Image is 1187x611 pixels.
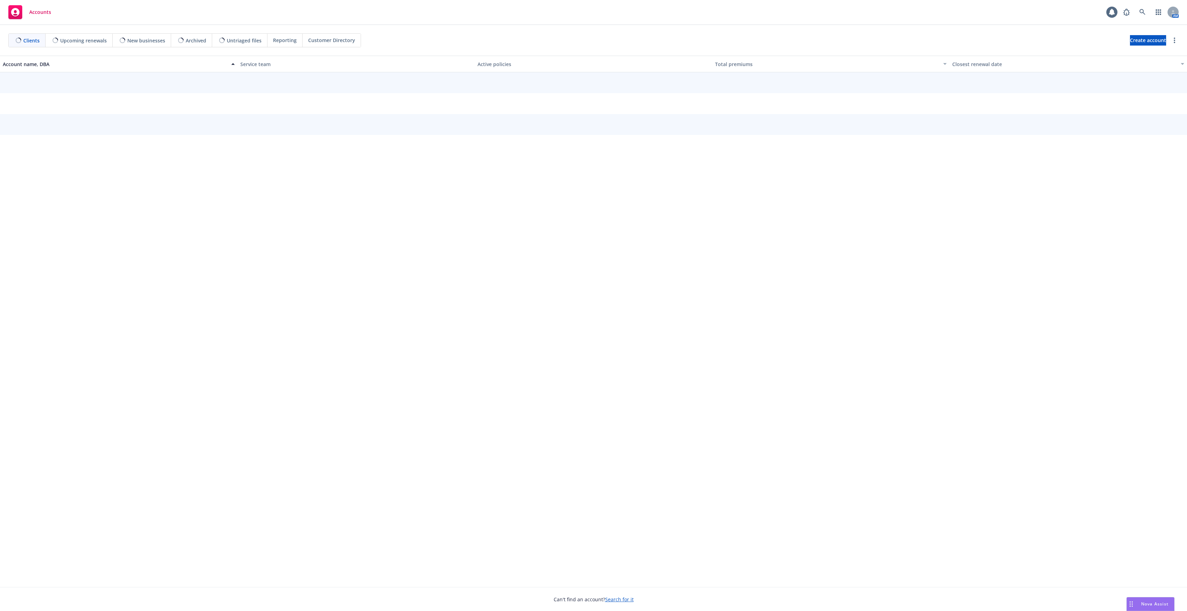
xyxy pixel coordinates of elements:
[23,37,40,44] span: Clients
[227,37,262,44] span: Untriaged files
[3,61,227,68] div: Account name, DBA
[1130,35,1166,46] a: Create account
[949,56,1187,72] button: Closest renewal date
[715,61,939,68] div: Total premiums
[6,2,54,22] a: Accounts
[273,37,297,44] span: Reporting
[952,61,1177,68] div: Closest renewal date
[308,37,355,44] span: Customer Directory
[1141,601,1169,607] span: Nova Assist
[60,37,107,44] span: Upcoming renewals
[240,61,472,68] div: Service team
[1130,34,1166,47] span: Create account
[238,56,475,72] button: Service team
[1126,597,1174,611] button: Nova Assist
[1170,36,1179,45] a: more
[1120,5,1133,19] a: Report a Bug
[127,37,165,44] span: New businesses
[475,56,712,72] button: Active policies
[29,9,51,15] span: Accounts
[712,56,950,72] button: Total premiums
[478,61,709,68] div: Active policies
[1127,597,1136,611] div: Drag to move
[186,37,206,44] span: Archived
[554,596,634,603] span: Can't find an account?
[605,596,634,603] a: Search for it
[1136,5,1149,19] a: Search
[1152,5,1165,19] a: Switch app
